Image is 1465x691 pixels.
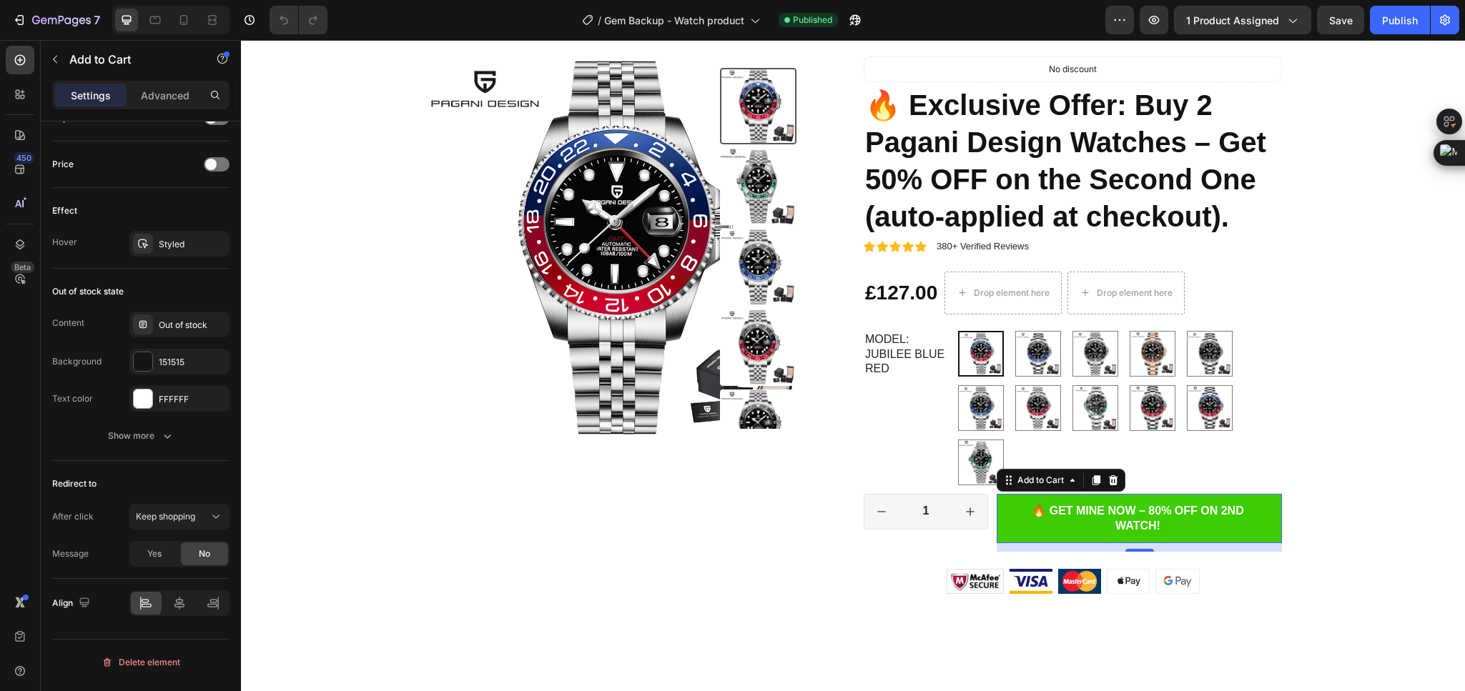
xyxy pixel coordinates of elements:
[808,23,856,36] p: No discount
[52,392,93,405] div: Text color
[479,189,556,265] img: Pagani Design PD - 1662 GMT Automatic Diver Watch - Britt Company
[136,511,195,522] span: Keep shopping
[479,349,556,426] img: Pagani Design PD - 1662 GMT Automatic Diver Watch - Britt Company
[696,201,788,213] p: 380+ Verified Reviews
[52,547,89,560] div: Message
[52,355,102,368] div: Background
[159,393,226,406] div: FFFFFF
[52,651,230,674] button: Delete element
[52,158,74,171] div: Price
[129,504,230,530] button: Keep shopping
[52,317,84,329] div: Content
[598,13,601,28] span: /
[1174,6,1311,34] button: 1 product assigned
[141,88,189,103] p: Advanced
[479,108,556,184] img: Pagani Design PD - 1662 GMT Automatic Diver Watch - Britt Company
[52,423,230,449] button: Show more
[241,40,1465,691] iframe: To enrich screen reader interactions, please activate Accessibility in Grammarly extension settings
[658,454,712,489] input: quantity
[774,434,826,447] div: Add to Cart
[1186,13,1279,28] span: 1 product assigned
[159,319,226,332] div: Out of stock
[623,239,698,267] div: £127.00
[71,88,111,103] p: Settings
[733,247,809,259] div: Drop element here
[52,594,93,613] div: Align
[199,547,210,560] span: No
[479,269,556,345] img: Pagani Design PD - 1662 GMT Automatic Diver Watch - Britt Company
[69,51,191,68] p: Add to Cart
[14,152,34,164] div: 450
[1317,6,1364,34] button: Save
[1370,6,1430,34] button: Publish
[52,204,77,217] div: Effect
[623,45,1041,197] h1: 🔥 Exclusive Offer: Buy 2 Pagani Design Watches – Get 50% OFF on the Second One (auto-applied at c...
[6,6,107,34] button: 7
[270,6,327,34] div: Undo/Redo
[102,654,180,671] div: Delete element
[712,454,746,489] button: increment
[1329,14,1353,26] span: Save
[1382,13,1418,28] div: Publish
[52,236,77,249] div: Hover
[1416,621,1451,655] iframe: Intercom live chat
[159,238,226,251] div: Styled
[147,547,162,560] span: Yes
[623,454,658,489] button: decrement
[793,14,832,26] span: Published
[773,464,1021,494] div: 🔥 GET MINE NOW – 80% OFF ON 2ND WATCH!
[108,429,174,443] div: Show more
[94,11,100,29] p: 7
[856,247,932,259] div: Drop element here
[756,454,1041,504] button: 🔥 GET MINE NOW – 80% OFF ON 2ND WATCH!
[52,285,124,298] div: Out of stock state
[159,356,226,369] div: 151515
[11,262,34,273] div: Beta
[52,477,97,490] div: Redirect to
[623,291,709,338] legend: Model: Jubilee Blue Red
[604,13,744,28] span: Gem Backup - Watch product
[52,510,94,523] div: After click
